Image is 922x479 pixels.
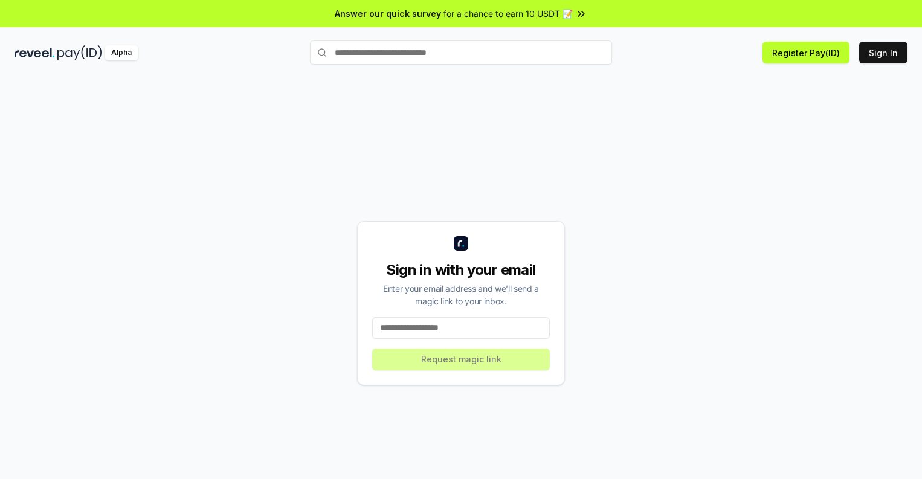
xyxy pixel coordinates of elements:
div: Sign in with your email [372,260,550,280]
button: Sign In [859,42,907,63]
div: Enter your email address and we’ll send a magic link to your inbox. [372,282,550,307]
button: Register Pay(ID) [762,42,849,63]
div: Alpha [105,45,138,60]
img: pay_id [57,45,102,60]
img: reveel_dark [15,45,55,60]
span: for a chance to earn 10 USDT 📝 [443,7,573,20]
img: logo_small [454,236,468,251]
span: Answer our quick survey [335,7,441,20]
